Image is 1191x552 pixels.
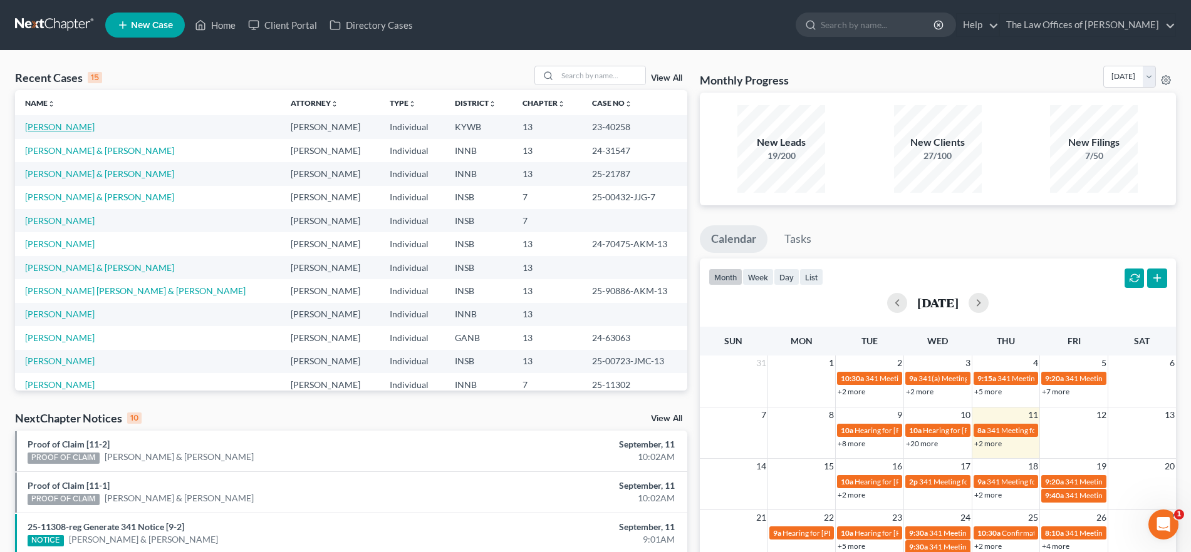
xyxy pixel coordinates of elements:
[15,70,102,85] div: Recent Cases
[774,268,799,285] button: day
[331,100,338,108] i: unfold_more
[1065,491,1178,500] span: 341 Meeting for [PERSON_NAME]
[651,414,682,423] a: View All
[625,100,632,108] i: unfold_more
[512,326,581,349] td: 13
[964,355,972,371] span: 3
[25,262,174,273] a: [PERSON_NAME] & [PERSON_NAME]
[558,100,565,108] i: unfold_more
[791,335,813,346] span: Mon
[1168,355,1176,371] span: 6
[1174,509,1184,519] span: 1
[1148,509,1178,539] iframe: Intercom live chat
[25,145,174,156] a: [PERSON_NAME] & [PERSON_NAME]
[489,100,496,108] i: unfold_more
[25,121,95,132] a: [PERSON_NAME]
[25,355,95,366] a: [PERSON_NAME]
[891,510,903,525] span: 23
[380,115,445,138] td: Individual
[281,326,380,349] td: [PERSON_NAME]
[896,407,903,422] span: 9
[28,521,184,532] a: 25-11308-reg Generate 341 Notice [9-2]
[841,374,864,383] span: 10:30a
[987,477,1100,486] span: 341 Meeting for [PERSON_NAME]
[1045,491,1064,500] span: 9:40a
[841,477,853,486] span: 10a
[380,350,445,373] td: Individual
[445,162,512,185] td: INNB
[582,350,687,373] td: 25-00723-JMC-13
[48,100,55,108] i: unfold_more
[909,528,928,538] span: 9:30a
[445,279,512,302] td: INSB
[380,256,445,279] td: Individual
[28,439,110,449] a: Proof of Claim [11-2]
[512,373,581,396] td: 7
[918,374,1040,383] span: 341(a) Meeting for [PERSON_NAME]
[592,98,632,108] a: Case Nounfold_more
[582,139,687,162] td: 24-31547
[737,135,825,150] div: New Leads
[512,232,581,255] td: 13
[1027,407,1039,422] span: 11
[1045,477,1064,486] span: 9:20a
[1068,335,1081,346] span: Fri
[855,528,952,538] span: Hearing for [PERSON_NAME]
[1027,510,1039,525] span: 25
[28,494,100,505] div: PROOF OF CLAIM
[281,279,380,302] td: [PERSON_NAME]
[323,14,419,36] a: Directory Cases
[906,439,938,448] a: +20 more
[823,459,835,474] span: 15
[773,528,781,538] span: 9a
[281,373,380,396] td: [PERSON_NAME]
[582,279,687,302] td: 25-90886-AKM-13
[957,14,999,36] a: Help
[1000,14,1175,36] a: The Law Offices of [PERSON_NAME]
[1032,355,1039,371] span: 4
[105,451,254,463] a: [PERSON_NAME] & [PERSON_NAME]
[445,232,512,255] td: INSB
[909,426,922,435] span: 10a
[891,459,903,474] span: 16
[512,139,581,162] td: 13
[445,209,512,232] td: INSB
[838,490,865,499] a: +2 more
[799,268,823,285] button: list
[25,238,95,249] a: [PERSON_NAME]
[380,326,445,349] td: Individual
[709,268,742,285] button: month
[582,232,687,255] td: 24-70475-AKM-13
[512,256,581,279] td: 13
[700,225,767,253] a: Calendar
[823,510,835,525] span: 22
[1095,459,1108,474] span: 19
[69,533,218,546] a: [PERSON_NAME] & [PERSON_NAME]
[1065,477,1178,486] span: 341 Meeting for [PERSON_NAME]
[929,542,1042,551] span: 341 Meeting for [PERSON_NAME]
[755,459,767,474] span: 14
[15,411,142,426] div: NextChapter Notices
[974,439,1002,448] a: +2 more
[512,115,581,138] td: 13
[281,186,380,209] td: [PERSON_NAME]
[1100,355,1108,371] span: 5
[1095,407,1108,422] span: 12
[929,528,1042,538] span: 341 Meeting for [PERSON_NAME]
[894,150,982,162] div: 27/100
[467,438,675,451] div: September, 11
[582,162,687,185] td: 25-21787
[445,139,512,162] td: INNB
[821,13,935,36] input: Search by name...
[919,477,1032,486] span: 341 Meeting for [PERSON_NAME]
[25,379,95,390] a: [PERSON_NAME]
[127,412,142,424] div: 10
[959,459,972,474] span: 17
[189,14,242,36] a: Home
[25,168,174,179] a: [PERSON_NAME] & [PERSON_NAME]
[987,426,1166,435] span: 341 Meeting for [PERSON_NAME] & [PERSON_NAME]
[281,350,380,373] td: [PERSON_NAME]
[25,192,174,202] a: [PERSON_NAME] & [PERSON_NAME]
[582,115,687,138] td: 23-40258
[467,492,675,504] div: 10:02AM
